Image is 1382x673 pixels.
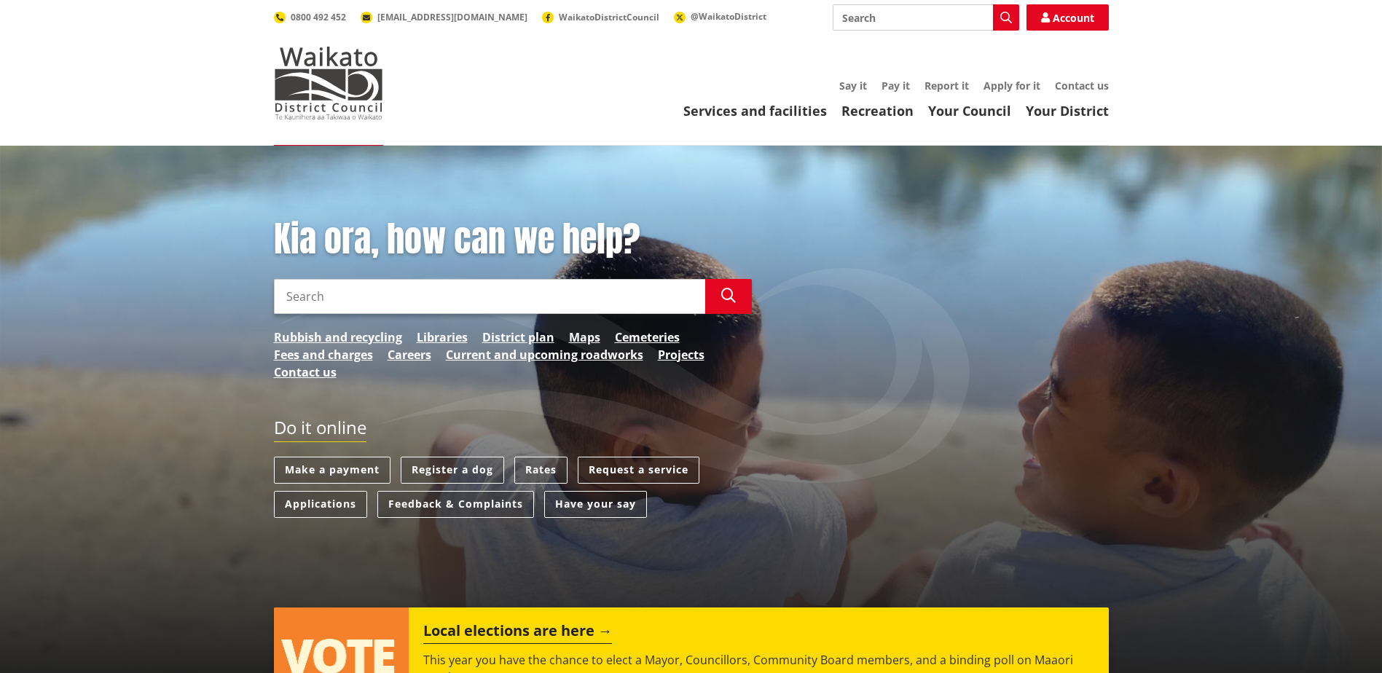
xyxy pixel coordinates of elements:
[274,328,402,346] a: Rubbish and recycling
[377,11,527,23] span: [EMAIL_ADDRESS][DOMAIN_NAME]
[841,102,914,119] a: Recreation
[446,346,643,363] a: Current and upcoming roadworks
[274,11,346,23] a: 0800 492 452
[274,279,705,314] input: Search input
[274,47,383,119] img: Waikato District Council - Te Kaunihera aa Takiwaa o Waikato
[274,219,752,261] h1: Kia ora, how can we help?
[984,79,1040,93] a: Apply for it
[928,102,1011,119] a: Your Council
[924,79,969,93] a: Report it
[401,457,504,484] a: Register a dog
[615,328,680,346] a: Cemeteries
[377,491,534,518] a: Feedback & Complaints
[417,328,468,346] a: Libraries
[658,346,704,363] a: Projects
[691,10,766,23] span: @WaikatoDistrict
[559,11,659,23] span: WaikatoDistrictCouncil
[274,363,337,381] a: Contact us
[274,491,367,518] a: Applications
[1055,79,1109,93] a: Contact us
[291,11,346,23] span: 0800 492 452
[274,417,366,443] h2: Do it online
[839,79,867,93] a: Say it
[833,4,1019,31] input: Search input
[1026,102,1109,119] a: Your District
[361,11,527,23] a: [EMAIL_ADDRESS][DOMAIN_NAME]
[674,10,766,23] a: @WaikatoDistrict
[578,457,699,484] a: Request a service
[388,346,431,363] a: Careers
[544,491,647,518] a: Have your say
[274,457,390,484] a: Make a payment
[482,328,554,346] a: District plan
[569,328,600,346] a: Maps
[542,11,659,23] a: WaikatoDistrictCouncil
[683,102,827,119] a: Services and facilities
[423,622,612,644] h2: Local elections are here
[882,79,910,93] a: Pay it
[1026,4,1109,31] a: Account
[274,346,373,363] a: Fees and charges
[514,457,568,484] a: Rates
